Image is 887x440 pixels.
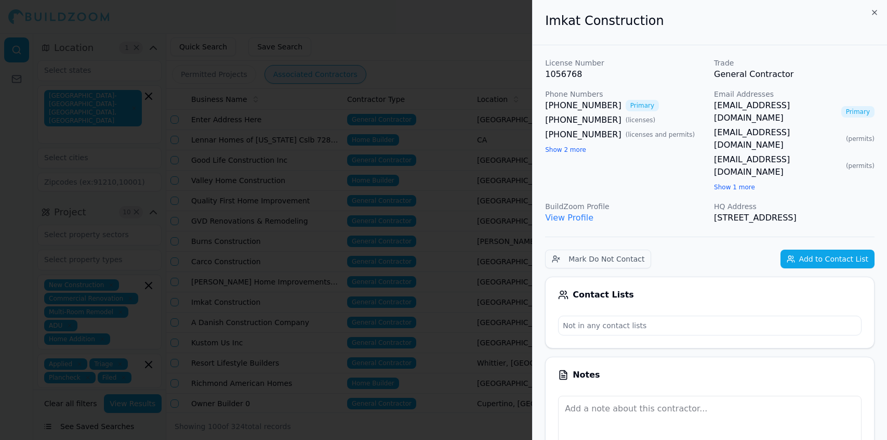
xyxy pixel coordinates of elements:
[841,106,875,118] span: Primary
[545,146,586,154] button: Show 2 more
[558,290,862,300] div: Contact Lists
[558,370,862,380] div: Notes
[545,128,621,141] a: [PHONE_NUMBER]
[714,99,837,124] a: [EMAIL_ADDRESS][DOMAIN_NAME]
[714,183,755,191] button: Show 1 more
[714,89,875,99] p: Email Addresses
[626,100,659,111] span: Primary
[714,201,875,212] p: HQ Address
[545,213,593,223] a: View Profile
[714,153,842,178] a: [EMAIL_ADDRESS][DOMAIN_NAME]
[545,89,706,99] p: Phone Numbers
[714,126,842,151] a: [EMAIL_ADDRESS][DOMAIN_NAME]
[559,316,861,335] p: Not in any contact lists
[780,250,875,268] button: Add to Contact List
[545,12,875,29] h2: Imkat Construction
[626,131,695,139] span: ( licenses and permits )
[545,250,651,268] button: Mark Do Not Contact
[846,135,875,143] span: ( permits )
[545,114,621,126] a: [PHONE_NUMBER]
[545,99,621,112] a: [PHONE_NUMBER]
[626,116,656,124] span: ( licenses )
[714,58,875,68] p: Trade
[545,201,706,212] p: BuildZoom Profile
[545,58,706,68] p: License Number
[714,212,875,224] p: [STREET_ADDRESS]
[545,68,706,81] p: 1056768
[846,162,875,170] span: ( permits )
[714,68,875,81] p: General Contractor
